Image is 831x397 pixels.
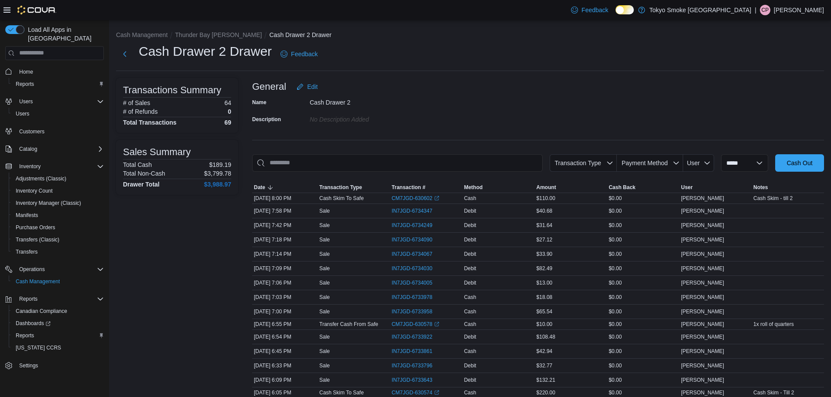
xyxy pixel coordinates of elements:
[19,163,41,170] span: Inventory
[392,278,441,288] button: IN7JGD-6734005
[607,193,679,204] div: $0.00
[224,119,231,126] h4: 69
[392,206,441,216] button: IN7JGD-6734347
[19,295,38,302] span: Reports
[609,184,635,191] span: Cash Back
[175,31,262,38] button: Thunder Bay [PERSON_NAME]
[650,5,752,15] p: Tokyo Smoke [GEOGRAPHIC_DATA]
[537,207,553,214] span: $40.68
[537,294,553,301] span: $18.08
[616,5,634,14] input: Dark Mode
[392,308,432,315] span: IN7JGD-6733958
[16,332,34,339] span: Reports
[607,206,679,216] div: $0.00
[607,375,679,385] div: $0.00
[252,346,318,356] div: [DATE] 6:45 PM
[16,110,29,117] span: Users
[319,294,330,301] p: Sale
[123,147,191,157] h3: Sales Summary
[319,222,330,229] p: Sale
[752,182,824,193] button: Notes
[319,265,330,272] p: Sale
[9,209,107,221] button: Manifests
[116,31,168,38] button: Cash Management
[392,279,432,286] span: IN7JGD-6734005
[319,321,378,328] p: Transfer Cash From Safe
[252,193,318,204] div: [DATE] 8:00 PM
[681,377,724,383] span: [PERSON_NAME]
[537,333,555,340] span: $108.48
[392,263,441,274] button: IN7JGD-6734030
[464,362,476,369] span: Debit
[116,45,133,63] button: Next
[12,222,104,233] span: Purchase Orders
[462,182,535,193] button: Method
[537,377,555,383] span: $132.21
[12,109,33,119] a: Users
[12,173,104,184] span: Adjustments (Classic)
[16,67,37,77] a: Home
[681,389,724,396] span: [PERSON_NAME]
[392,292,441,302] button: IN7JGD-6733978
[554,159,601,166] span: Transaction Type
[252,220,318,231] div: [DATE] 7:42 PM
[2,125,107,138] button: Customers
[774,5,824,15] p: [PERSON_NAME]
[392,184,425,191] span: Transaction #
[537,222,553,229] span: $31.64
[681,348,724,355] span: [PERSON_NAME]
[12,343,104,353] span: Washington CCRS
[293,78,321,95] button: Edit
[537,321,553,328] span: $10.00
[16,360,41,371] a: Settings
[9,246,107,258] button: Transfers
[9,221,107,234] button: Purchase Orders
[392,360,441,371] button: IN7JGD-6733796
[464,184,483,191] span: Method
[12,186,104,196] span: Inventory Count
[2,95,107,108] button: Users
[683,154,714,172] button: User
[392,389,439,396] a: CM7JGD-630574External link
[16,126,48,137] a: Customers
[16,236,59,243] span: Transfers (Classic)
[12,234,104,245] span: Transfers (Classic)
[319,236,330,243] p: Sale
[19,266,45,273] span: Operations
[607,249,679,259] div: $0.00
[16,144,41,154] button: Catalog
[123,181,160,188] h4: Drawer Total
[681,333,724,340] span: [PERSON_NAME]
[16,294,104,304] span: Reports
[319,348,330,355] p: Sale
[9,305,107,317] button: Canadian Compliance
[123,85,221,95] h3: Transactions Summary
[681,362,724,369] span: [PERSON_NAME]
[16,320,51,327] span: Dashboards
[392,220,441,231] button: IN7JGD-6734249
[464,222,476,229] span: Debit
[607,332,679,342] div: $0.00
[537,265,553,272] span: $82.49
[464,308,476,315] span: Cash
[464,265,476,272] span: Debit
[16,144,104,154] span: Catalog
[16,66,104,77] span: Home
[607,292,679,302] div: $0.00
[392,377,432,383] span: IN7JGD-6733643
[12,109,104,119] span: Users
[318,182,390,193] button: Transaction Type
[681,222,724,229] span: [PERSON_NAME]
[319,251,330,258] p: Sale
[464,279,476,286] span: Debit
[464,195,476,202] span: Cash
[2,263,107,275] button: Operations
[252,234,318,245] div: [DATE] 7:18 PM
[550,154,617,172] button: Transaction Type
[434,390,439,395] svg: External link
[681,184,693,191] span: User
[16,161,104,172] span: Inventory
[537,195,555,202] span: $110.00
[12,198,104,208] span: Inventory Manager (Classic)
[12,173,70,184] a: Adjustments (Classic)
